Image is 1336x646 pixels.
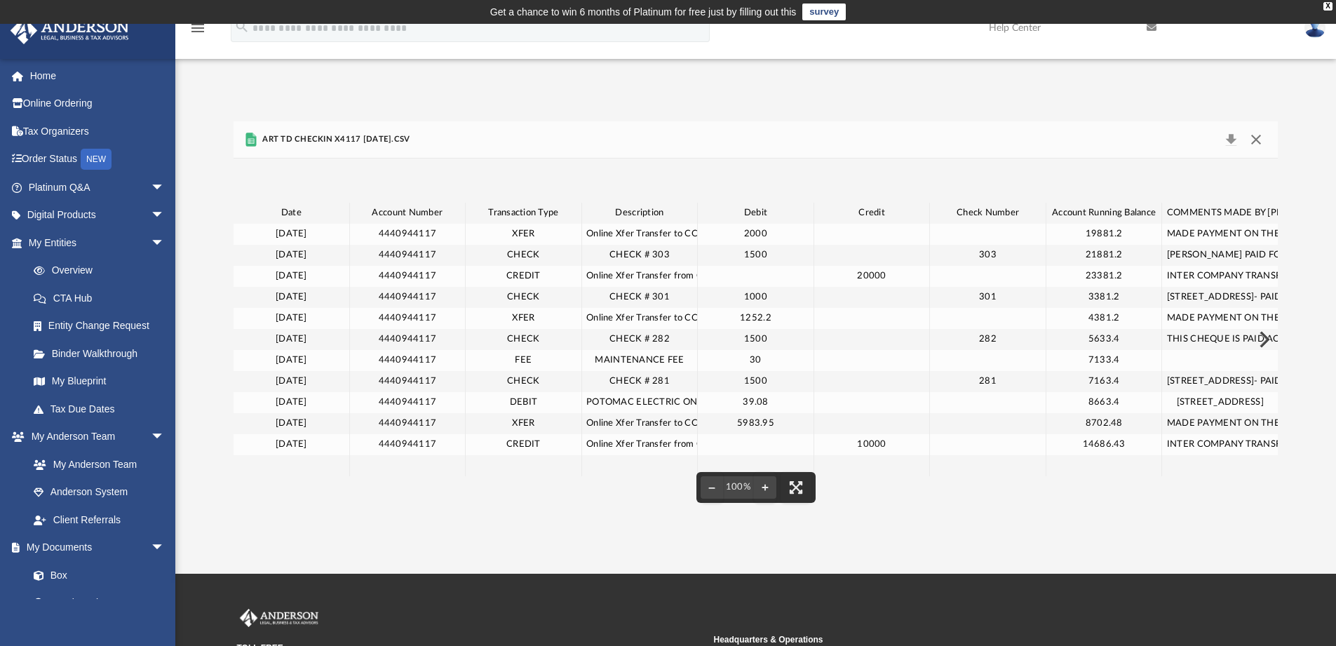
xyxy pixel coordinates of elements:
[930,245,1046,266] div: 303
[802,4,846,20] a: survey
[10,423,179,451] a: My Anderson Teamarrow_drop_down
[930,329,1046,350] div: 282
[349,434,466,455] div: 4440944117
[1162,371,1278,392] div: [STREET_ADDRESS]- PAID FOR PAINTING THE HOUSE
[698,203,814,224] div: Debit
[466,350,582,371] div: FEE
[581,392,698,413] div: POTOMAC ELECTRIC ONLINE PMT
[1046,413,1162,434] div: 8702.48
[234,434,350,455] div: [DATE]
[20,312,186,340] a: Entity Change Request
[20,450,172,478] a: My Anderson Team
[466,434,582,455] div: CREDIT
[1046,434,1162,455] div: 14686.43
[234,350,350,371] div: [DATE]
[581,413,698,434] div: Online Xfer Transfer to CC x0983
[698,245,814,266] div: 1500
[1046,266,1162,287] div: 23381.2
[10,62,186,90] a: Home
[349,392,466,413] div: 4440944117
[466,329,582,350] div: CHECK
[1046,203,1162,224] div: Account Running Balance
[723,483,754,492] div: Current zoom level
[20,561,172,589] a: Box
[234,287,350,308] div: [DATE]
[189,27,206,36] a: menu
[259,133,410,146] span: ART TD CHECKIN X4117 [DATE].CSV
[10,145,186,174] a: Order StatusNEW
[10,201,186,229] a: Digital Productsarrow_drop_down
[581,350,698,371] div: MAINTENANCE FEE
[698,392,814,413] div: 39.08
[1323,2,1332,11] div: close
[466,371,582,392] div: CHECK
[1162,245,1278,266] div: [PERSON_NAME] PAID FOR CRAWL SPACE FOUNDATION REPAIRS - [STREET_ADDRESS]
[234,266,350,287] div: [DATE]
[349,245,466,266] div: 4440944117
[151,173,179,202] span: arrow_drop_down
[20,506,179,534] a: Client Referrals
[20,339,186,368] a: Binder Walkthrough
[581,329,698,350] div: CHECK # 282
[698,308,814,329] div: 1252.2
[466,203,582,224] div: Transaction Type
[1218,130,1243,149] button: Download
[234,371,350,392] div: [DATE]
[1162,392,1278,413] div: [STREET_ADDRESS]
[81,149,112,170] div: NEW
[6,17,133,44] img: Anderson Advisors Platinum Portal
[581,224,698,245] div: Online Xfer Transfer to CC x0983
[581,434,698,455] div: Online Xfer Transfer from CK x0000
[20,368,179,396] a: My Blueprint
[1162,329,1278,350] div: THIS CHEQUE IS PAID ACCIDENTALLY FROM THIS ACCOUNT. SUPPOSED TO BE PAID BY AUTO FANATICS FOR LEAS...
[814,203,930,224] div: Credit
[349,287,466,308] div: 4440944117
[20,589,179,617] a: Meeting Minutes
[1046,287,1162,308] div: 3381.2
[1162,266,1278,287] div: INTER COMPANY TRANSFER
[781,472,811,503] button: Enter fullscreen
[698,287,814,308] div: 1000
[466,392,582,413] div: DEBIT
[581,266,698,287] div: Online Xfer Transfer from CK x0000
[10,173,186,201] a: Platinum Q&Aarrow_drop_down
[698,224,814,245] div: 2000
[581,371,698,392] div: CHECK # 281
[1046,224,1162,245] div: 19881.2
[234,413,350,434] div: [DATE]
[1162,413,1278,434] div: MADE PAYMENT ON THE CREDIT CARD
[234,121,1278,520] div: Preview
[234,245,350,266] div: [DATE]
[234,159,1278,520] div: File preview
[466,413,582,434] div: XFER
[930,287,1046,308] div: 301
[466,224,582,245] div: XFER
[1248,320,1278,359] button: Next File
[581,308,698,329] div: Online Xfer Transfer to CC x0983
[349,203,466,224] div: Account Number
[234,224,350,245] div: [DATE]
[1046,371,1162,392] div: 7163.4
[20,284,186,312] a: CTA Hub
[1243,130,1269,149] button: Close
[1046,308,1162,329] div: 4381.2
[581,287,698,308] div: CHECK # 301
[151,423,179,452] span: arrow_drop_down
[466,266,582,287] div: CREDIT
[10,117,186,145] a: Tax Organizers
[349,350,466,371] div: 4440944117
[1162,308,1278,329] div: MADE PAYMENT ON THE CREDIT CARD
[20,257,186,285] a: Overview
[466,245,582,266] div: CHECK
[349,413,466,434] div: 4440944117
[754,472,776,503] button: Zoom in
[1046,329,1162,350] div: 5633.4
[814,434,930,455] div: 10000
[1162,434,1278,455] div: INTER COMPANY TRANSFER
[930,371,1046,392] div: 281
[349,266,466,287] div: 4440944117
[20,478,179,506] a: Anderson System
[1162,203,1278,224] div: COMMENTS MADE BY [PERSON_NAME]
[234,329,350,350] div: [DATE]
[1162,287,1278,308] div: [STREET_ADDRESS]- PAID FOR HVAC UNIT . THIS IS PARTIAL PAYMENT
